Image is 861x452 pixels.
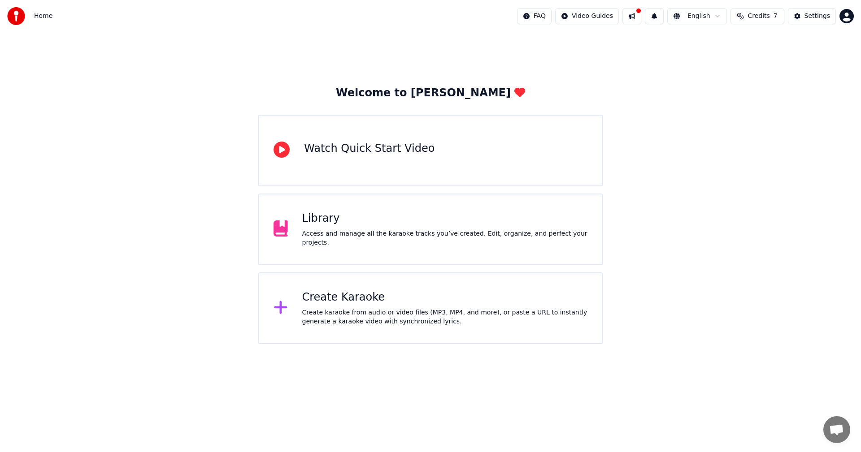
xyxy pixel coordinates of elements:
img: youka [7,7,25,25]
div: Watch Quick Start Video [304,142,435,156]
nav: breadcrumb [34,12,52,21]
span: 7 [774,12,778,21]
span: Credits [748,12,770,21]
div: Access and manage all the karaoke tracks you’ve created. Edit, organize, and perfect your projects. [302,229,588,247]
div: Create karaoke from audio or video files (MP3, MP4, and more), or paste a URL to instantly genera... [302,308,588,326]
span: Home [34,12,52,21]
div: Welcome to [PERSON_NAME] [336,86,525,100]
div: Settings [804,12,830,21]
div: Library [302,211,588,226]
button: Credits7 [731,8,784,24]
a: Open chat [823,416,850,443]
button: FAQ [517,8,552,24]
button: Video Guides [555,8,619,24]
div: Create Karaoke [302,290,588,305]
button: Settings [788,8,836,24]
